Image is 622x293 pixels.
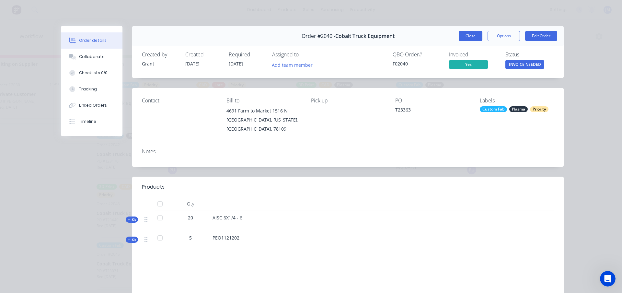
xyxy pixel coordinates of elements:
[226,106,301,115] div: 4691 Farm to Market 1516 N
[505,60,544,68] span: INVOICE NEEDED
[226,115,301,134] div: [GEOGRAPHIC_DATA], [US_STATE], [GEOGRAPHIC_DATA], 78109
[185,61,200,67] span: [DATE]
[213,215,242,221] span: AISC 6X1/4 - 6
[128,237,136,242] span: Kit
[272,60,316,69] button: Add team member
[395,106,469,115] div: T23363
[525,31,557,41] button: Edit Order
[459,31,482,41] button: Close
[449,52,498,58] div: Invoiced
[449,60,488,68] span: Yes
[393,52,441,58] div: QBO Order #
[229,52,264,58] div: Required
[488,31,520,41] button: Options
[61,113,122,130] button: Timeline
[79,86,97,92] div: Tracking
[142,98,216,104] div: Contact
[128,217,136,222] span: Kit
[269,60,316,69] button: Add team member
[480,106,507,112] div: Custom Fab
[226,98,301,104] div: Bill to
[509,106,528,112] div: Plasma
[142,60,178,67] div: Grant
[79,70,108,76] div: Checklists 0/0
[530,106,548,112] div: Priority
[142,148,554,155] div: Notes
[600,271,616,287] iframe: Intercom live chat
[213,235,239,241] span: PEO1121202
[188,214,193,221] span: 20
[171,197,210,210] div: Qty
[229,61,243,67] span: [DATE]
[505,60,544,70] button: INVOICE NEEDED
[61,81,122,97] button: Tracking
[61,49,122,65] button: Collaborate
[393,60,441,67] div: F02040
[61,97,122,113] button: Linked Orders
[185,52,221,58] div: Created
[79,102,107,108] div: Linked Orders
[61,32,122,49] button: Order details
[79,119,96,124] div: Timeline
[142,183,165,191] div: Products
[61,65,122,81] button: Checklists 0/0
[226,106,301,134] div: 4691 Farm to Market 1516 N[GEOGRAPHIC_DATA], [US_STATE], [GEOGRAPHIC_DATA], 78109
[79,38,107,43] div: Order details
[189,234,192,241] span: 5
[302,33,335,39] span: Order #2040 -
[311,98,385,104] div: Pick up
[126,217,138,223] div: Kit
[126,237,138,243] div: Kit
[335,33,395,39] span: Cobalt Truck Equipment
[142,52,178,58] div: Created by
[505,52,554,58] div: Status
[272,52,337,58] div: Assigned to
[395,98,469,104] div: PO
[79,54,105,60] div: Collaborate
[480,98,554,104] div: Labels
